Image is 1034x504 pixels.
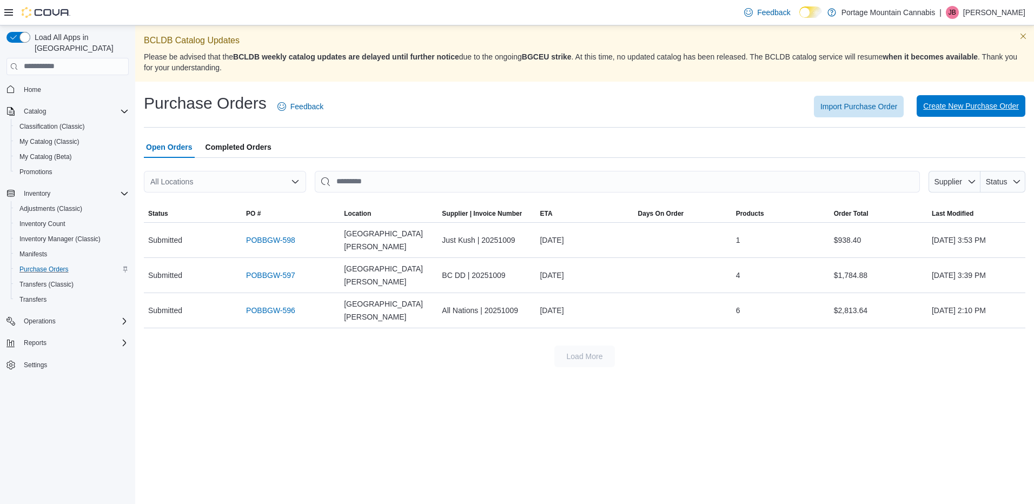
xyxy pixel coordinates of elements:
span: Location [344,209,371,218]
button: Last Modified [927,205,1025,222]
button: Home [2,82,133,97]
a: Manifests [15,248,51,261]
a: Adjustments (Classic) [15,202,87,215]
button: Operations [19,315,60,328]
p: Please be advised that the due to the ongoing . At this time, no updated catalog has been release... [144,51,1025,73]
a: Transfers [15,293,51,306]
span: Promotions [19,168,52,176]
button: Inventory [2,186,133,201]
p: | [939,6,942,19]
span: Inventory Manager (Classic) [19,235,101,243]
span: Feedback [290,101,323,112]
nav: Complex example [6,77,129,401]
button: Inventory Manager (Classic) [11,231,133,247]
button: Products [732,205,830,222]
button: Inventory Count [11,216,133,231]
span: [GEOGRAPHIC_DATA][PERSON_NAME] [344,227,433,253]
div: [DATE] 3:53 PM [927,229,1025,251]
a: Purchase Orders [15,263,73,276]
span: Manifests [15,248,129,261]
div: All Nations | 20251009 [438,300,535,321]
button: My Catalog (Beta) [11,149,133,164]
span: JB [949,6,956,19]
span: Operations [24,317,56,326]
button: PO # [242,205,340,222]
span: Inventory Count [19,220,65,228]
button: Transfers (Classic) [11,277,133,292]
div: $1,784.88 [830,264,927,286]
span: Load More [567,351,603,362]
button: Manifests [11,247,133,262]
button: Settings [2,357,133,373]
span: Transfers [15,293,129,306]
span: Open Orders [146,136,193,158]
a: Transfers (Classic) [15,278,78,291]
span: Supplier [934,177,962,186]
a: POBBGW-598 [246,234,295,247]
button: Promotions [11,164,133,180]
span: Inventory Count [15,217,129,230]
span: Reports [19,336,129,349]
span: My Catalog (Classic) [15,135,129,148]
span: Settings [19,358,129,372]
span: Purchase Orders [19,265,69,274]
span: Inventory Manager (Classic) [15,233,129,246]
button: Load More [554,346,615,367]
span: Order Total [834,209,869,218]
span: Catalog [24,107,46,116]
button: Order Total [830,205,927,222]
span: Reports [24,339,47,347]
span: Last Modified [932,209,973,218]
span: Submitted [148,269,182,282]
a: My Catalog (Beta) [15,150,76,163]
button: Classification (Classic) [11,119,133,134]
button: Create New Purchase Order [917,95,1025,117]
button: Inventory [19,187,55,200]
span: Status [148,209,168,218]
a: POBBGW-597 [246,269,295,282]
span: Feedback [757,7,790,18]
div: [DATE] [535,264,633,286]
span: 6 [736,304,740,317]
span: Home [24,85,41,94]
a: Home [19,83,45,96]
span: Completed Orders [206,136,271,158]
input: This is a search bar. After typing your query, hit enter to filter the results lower in the page. [315,171,920,193]
span: Adjustments (Classic) [19,204,82,213]
span: Transfers (Classic) [19,280,74,289]
span: Products [736,209,764,218]
div: BC DD | 20251009 [438,264,535,286]
button: Reports [19,336,51,349]
span: Inventory [24,189,50,198]
span: Classification (Classic) [15,120,129,133]
button: Adjustments (Classic) [11,201,133,216]
span: My Catalog (Beta) [19,152,72,161]
img: Cova [22,7,70,18]
span: Submitted [148,304,182,317]
span: ETA [540,209,552,218]
button: Catalog [19,105,50,118]
p: BCLDB Catalog Updates [144,34,1025,47]
button: Dismiss this callout [1017,30,1030,43]
button: ETA [535,205,633,222]
p: [PERSON_NAME] [963,6,1025,19]
span: Transfers (Classic) [15,278,129,291]
span: 4 [736,269,740,282]
span: Inventory [19,187,129,200]
strong: BCLDB weekly catalog updates are delayed until further notice [233,52,459,61]
div: [DATE] 2:10 PM [927,300,1025,321]
input: Dark Mode [799,6,822,18]
span: My Catalog (Beta) [15,150,129,163]
div: Just Kush | 20251009 [438,229,535,251]
a: Feedback [740,2,794,23]
span: Create New Purchase Order [923,101,1019,111]
a: Settings [19,359,51,372]
a: Promotions [15,165,57,178]
button: Open list of options [291,177,300,186]
span: Operations [19,315,129,328]
span: PO # [246,209,261,218]
button: Status [144,205,242,222]
span: Purchase Orders [15,263,129,276]
span: Load All Apps in [GEOGRAPHIC_DATA] [30,32,129,54]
